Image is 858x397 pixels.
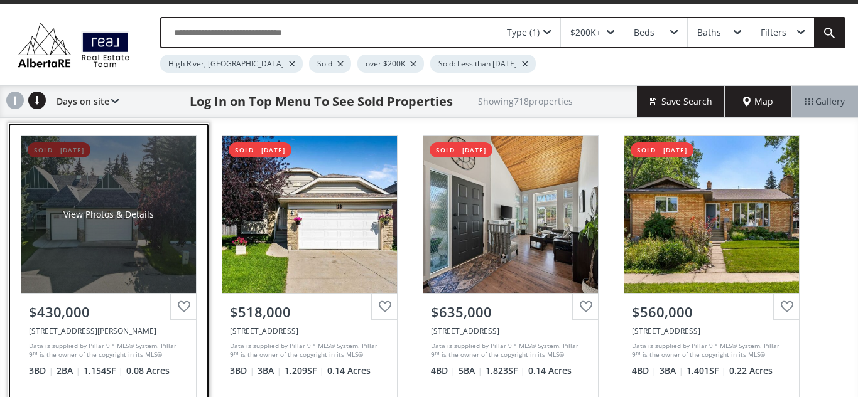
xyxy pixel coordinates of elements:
[486,364,525,377] span: 1,823 SF
[761,28,786,37] div: Filters
[309,55,351,73] div: Sold
[285,364,324,377] span: 1,209 SF
[57,364,80,377] span: 2 BA
[430,55,536,73] div: Sold: Less than [DATE]
[634,28,654,37] div: Beds
[632,364,656,377] span: 4 BD
[126,364,170,377] span: 0.08 Acres
[431,326,590,336] div: 900 6 Avenue SE, High River, AB T1V 1L1
[507,28,540,37] div: Type (1)
[50,86,119,117] div: Days on site
[431,302,590,322] div: $635,000
[29,364,53,377] span: 3 BD
[13,19,135,70] img: Logo
[459,364,482,377] span: 5 BA
[29,302,188,322] div: $430,000
[63,208,154,221] div: View Photos & Details
[805,95,845,108] span: Gallery
[570,28,601,37] div: $200K+
[697,28,721,37] div: Baths
[230,341,386,360] div: Data is supplied by Pillar 9™ MLS® System. Pillar 9™ is the owner of the copyright in its MLS® Sy...
[357,55,424,73] div: over $200K
[230,326,389,336] div: 28 High Ridge Crescent NW, High River, AB T1V1X7
[327,364,371,377] span: 0.14 Acres
[660,364,683,377] span: 3 BA
[632,341,788,360] div: Data is supplied by Pillar 9™ MLS® System. Pillar 9™ is the owner of the copyright in its MLS® Sy...
[729,364,773,377] span: 0.22 Acres
[258,364,281,377] span: 3 BA
[528,364,572,377] span: 0.14 Acres
[230,364,254,377] span: 3 BD
[431,364,455,377] span: 4 BD
[687,364,726,377] span: 1,401 SF
[190,93,453,110] h1: Log In on Top Menu To See Sold Properties
[29,326,188,336] div: 116 Baker Creek Drive SW, High River, AB T1V 1V6
[84,364,123,377] span: 1,154 SF
[632,302,791,322] div: $560,000
[431,341,587,360] div: Data is supplied by Pillar 9™ MLS® System. Pillar 9™ is the owner of the copyright in its MLS® Sy...
[725,86,791,117] div: Map
[29,341,185,360] div: Data is supplied by Pillar 9™ MLS® System. Pillar 9™ is the owner of the copyright in its MLS® Sy...
[478,97,573,106] h2: Showing 718 properties
[637,86,725,117] button: Save Search
[632,326,791,336] div: 327 5 Avenue SE, High River, AB T1V 1H9
[230,302,389,322] div: $518,000
[160,55,303,73] div: High River, [GEOGRAPHIC_DATA]
[791,86,858,117] div: Gallery
[743,95,773,108] span: Map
